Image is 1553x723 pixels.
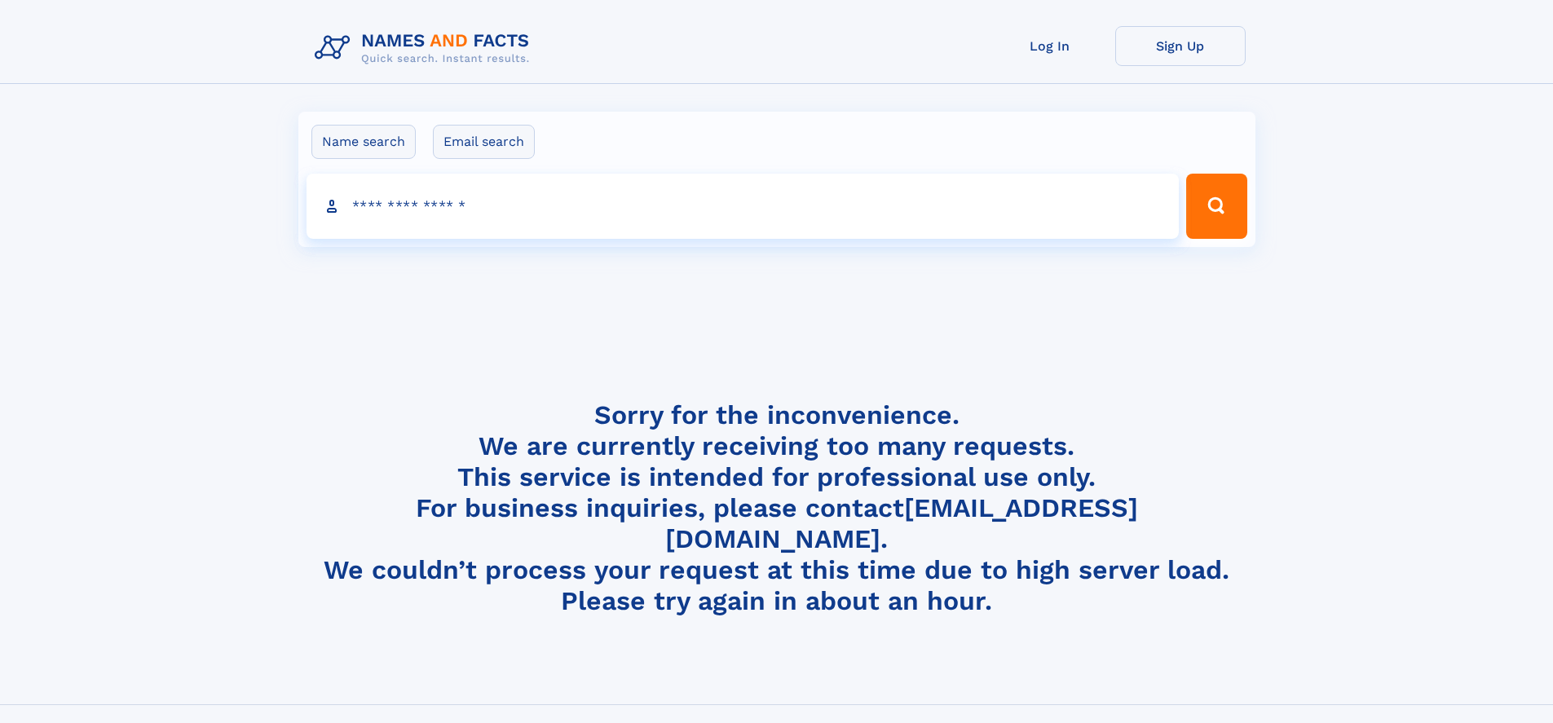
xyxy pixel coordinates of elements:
[307,174,1180,239] input: search input
[665,492,1138,554] a: [EMAIL_ADDRESS][DOMAIN_NAME]
[308,26,543,70] img: Logo Names and Facts
[1186,174,1246,239] button: Search Button
[308,399,1246,617] h4: Sorry for the inconvenience. We are currently receiving too many requests. This service is intend...
[311,125,416,159] label: Name search
[985,26,1115,66] a: Log In
[433,125,535,159] label: Email search
[1115,26,1246,66] a: Sign Up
